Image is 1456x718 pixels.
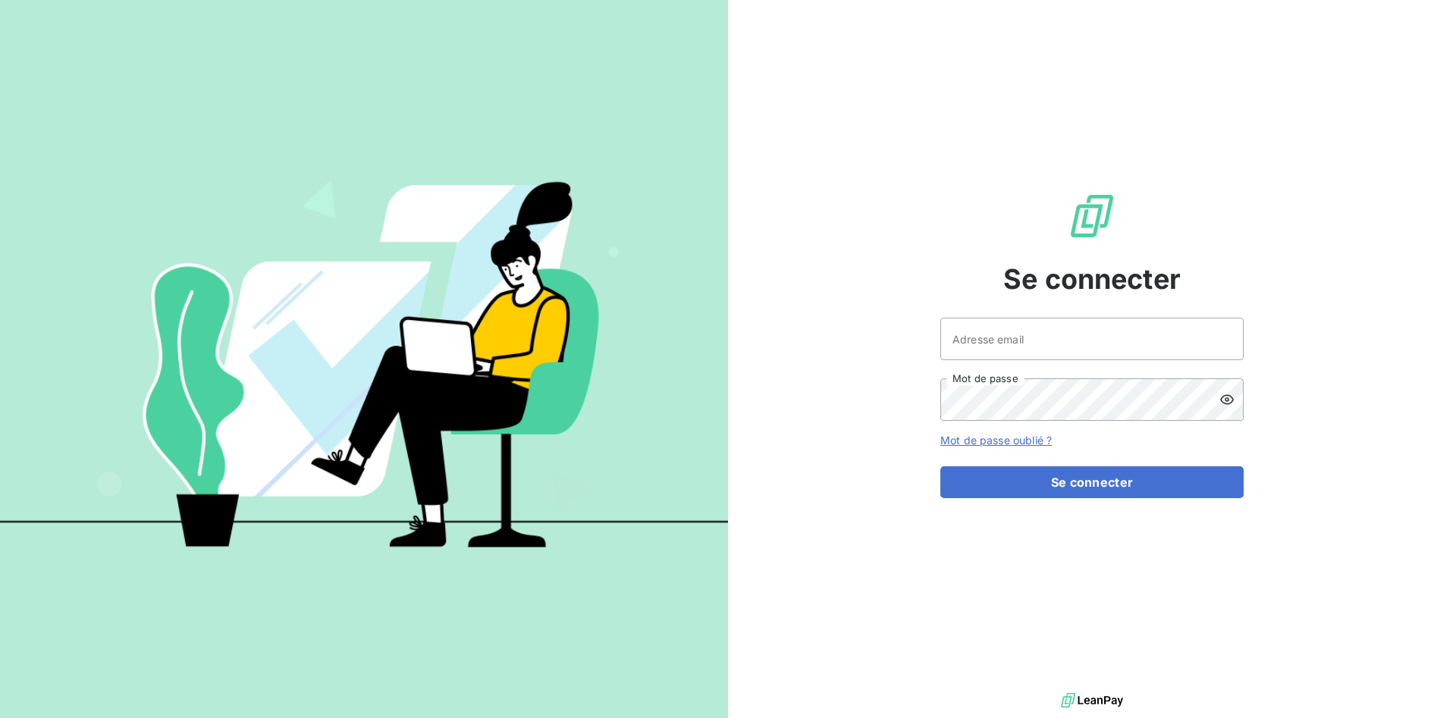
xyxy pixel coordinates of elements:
[940,318,1244,360] input: placeholder
[1068,192,1116,240] img: Logo LeanPay
[940,466,1244,498] button: Se connecter
[1061,689,1123,712] img: logo
[940,434,1052,447] a: Mot de passe oublié ?
[1003,259,1181,299] span: Se connecter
